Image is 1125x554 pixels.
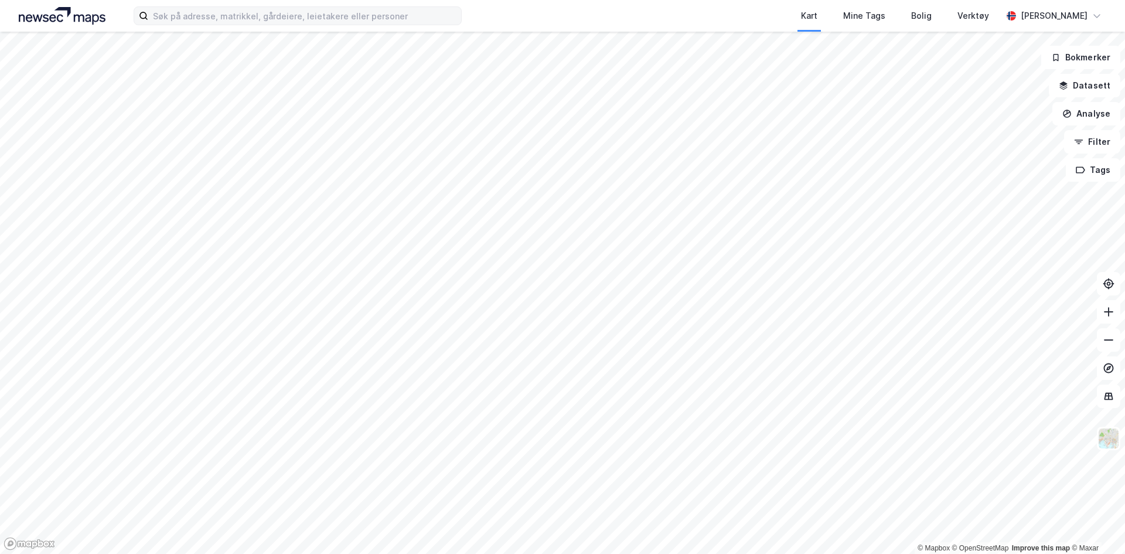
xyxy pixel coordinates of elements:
button: Filter [1064,130,1120,154]
a: Improve this map [1012,544,1070,552]
div: Kontrollprogram for chat [1066,498,1125,554]
div: Kart [801,9,817,23]
button: Tags [1066,158,1120,182]
div: Mine Tags [843,9,885,23]
div: [PERSON_NAME] [1021,9,1087,23]
img: logo.a4113a55bc3d86da70a041830d287a7e.svg [19,7,105,25]
a: Mapbox homepage [4,537,55,550]
button: Analyse [1052,102,1120,125]
input: Søk på adresse, matrikkel, gårdeiere, leietakere eller personer [148,7,461,25]
div: Bolig [911,9,932,23]
a: Mapbox [918,544,950,552]
div: Verktøy [957,9,989,23]
img: Z [1097,427,1120,450]
a: OpenStreetMap [952,544,1009,552]
iframe: Chat Widget [1066,498,1125,554]
button: Bokmerker [1041,46,1120,69]
button: Datasett [1049,74,1120,97]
